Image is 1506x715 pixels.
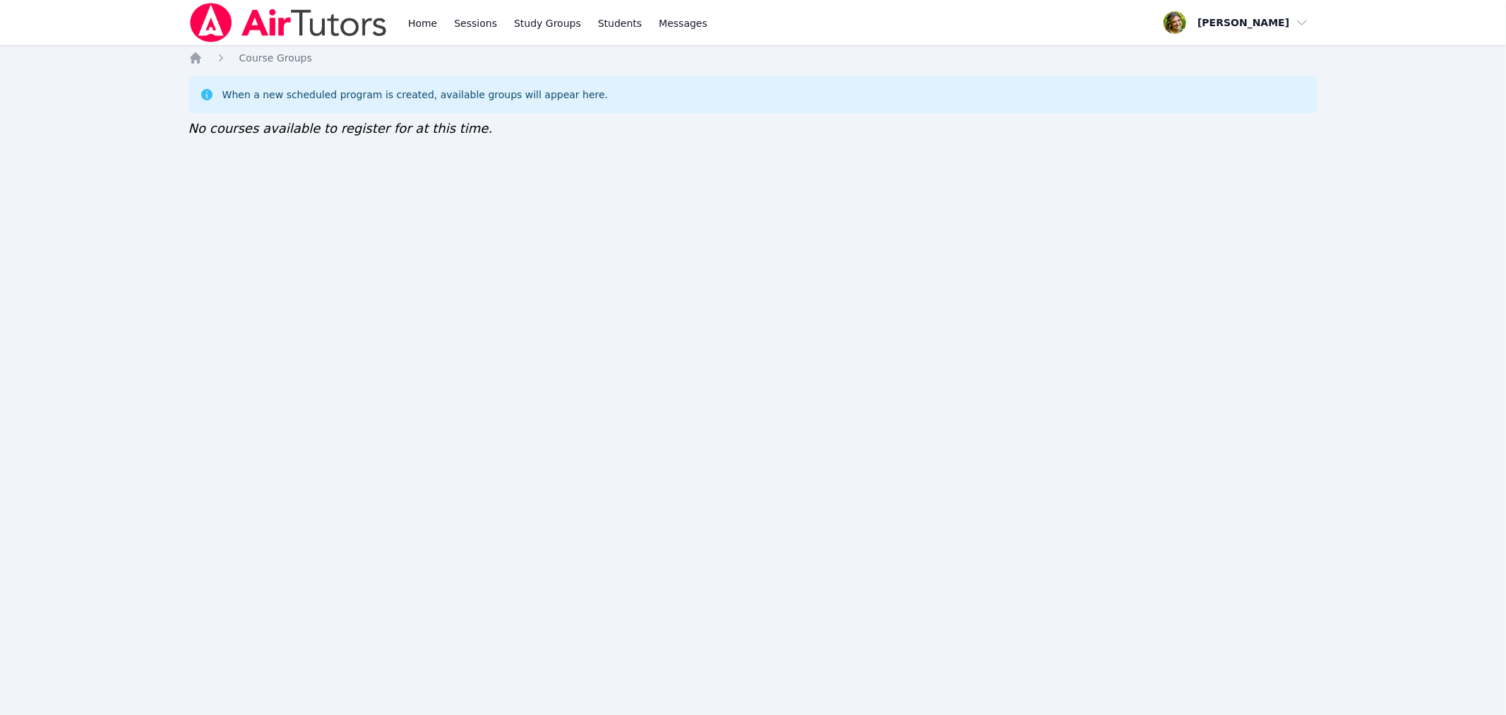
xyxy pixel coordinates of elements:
span: No courses available to register for at this time. [189,121,493,136]
nav: Breadcrumb [189,51,1318,65]
span: Course Groups [239,52,312,64]
img: Air Tutors [189,3,388,42]
div: When a new scheduled program is created, available groups will appear here. [222,88,609,102]
a: Course Groups [239,51,312,65]
span: Messages [659,16,707,30]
